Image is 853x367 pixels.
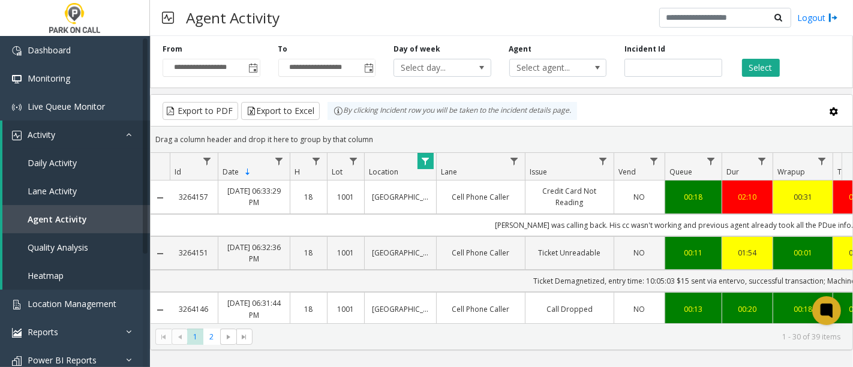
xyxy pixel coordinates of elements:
span: Go to the next page [224,332,233,342]
span: Heatmap [28,270,64,281]
span: Go to the last page [236,329,253,345]
h3: Agent Activity [180,3,286,32]
span: Id [175,167,181,177]
div: Drag a column header and drop it here to group by that column [151,129,852,150]
a: Vend Filter Menu [646,153,662,169]
a: Collapse Details [151,249,170,258]
span: Location [369,167,398,177]
span: Wrapup [777,167,805,177]
span: Select day... [394,59,471,76]
span: Lane Activity [28,185,77,197]
a: 00:31 [780,191,825,203]
a: [GEOGRAPHIC_DATA]/[GEOGRAPHIC_DATA] [372,303,429,315]
a: 00:18 [672,191,714,203]
span: NO [634,248,645,258]
a: Call Dropped [533,303,606,315]
kendo-pager-info: 1 - 30 of 39 items [260,332,840,342]
a: [GEOGRAPHIC_DATA]/[GEOGRAPHIC_DATA] [372,191,429,203]
a: 00:13 [672,303,714,315]
a: 3264151 [177,247,211,258]
a: 1001 [335,303,357,315]
img: 'icon' [12,328,22,338]
span: Live Queue Monitor [28,101,105,112]
span: H [295,167,300,177]
img: 'icon' [12,74,22,84]
a: 00:01 [780,247,825,258]
img: 'icon' [12,131,22,140]
img: infoIcon.svg [334,106,343,116]
a: Dur Filter Menu [754,153,770,169]
a: 01:54 [729,247,765,258]
span: Select agent... [510,59,587,76]
a: NO [621,247,657,258]
a: Daily Activity [2,149,150,177]
a: 02:10 [729,191,765,203]
a: Quality Analysis [2,233,150,261]
span: Toggle popup [247,59,260,76]
a: Queue Filter Menu [703,153,719,169]
a: 00:20 [729,303,765,315]
img: 'icon' [12,103,22,112]
label: Agent [509,44,532,55]
a: 1001 [335,191,357,203]
span: Go to the last page [239,332,249,342]
a: Date Filter Menu [271,153,287,169]
span: Activity [28,129,55,140]
button: Export to PDF [163,102,238,120]
span: NO [634,304,645,314]
a: Collapse Details [151,193,170,203]
a: Cell Phone Caller [444,303,518,315]
label: Day of week [394,44,440,55]
a: Activity [2,121,150,149]
img: pageIcon [162,3,174,32]
label: From [163,44,182,55]
a: NO [621,191,657,203]
a: [DATE] 06:33:29 PM [226,185,283,208]
span: Page 2 [203,329,220,345]
img: 'icon' [12,300,22,309]
label: To [278,44,288,55]
a: Agent Activity [2,205,150,233]
span: Queue [669,167,692,177]
a: Heatmap [2,261,150,290]
span: Toggle popup [362,59,375,76]
a: Wrapup Filter Menu [814,153,830,169]
a: Id Filter Menu [199,153,215,169]
span: NO [634,192,645,202]
a: Credit Card Not Reading [533,185,606,208]
div: Data table [151,153,852,323]
a: 00:11 [672,247,714,258]
img: 'icon' [12,46,22,56]
span: Reports [28,326,58,338]
a: 18 [298,303,320,315]
a: 1001 [335,247,357,258]
a: Ticket Unreadable [533,247,606,258]
a: 3264146 [177,303,211,315]
span: Go to the next page [220,329,236,345]
a: [DATE] 06:31:44 PM [226,297,283,320]
span: Agent Activity [28,213,87,225]
img: 'icon' [12,356,22,366]
a: Lot Filter Menu [346,153,362,169]
a: Cell Phone Caller [444,247,518,258]
span: Sortable [243,167,253,177]
a: H Filter Menu [308,153,325,169]
label: Incident Id [624,44,665,55]
span: Dashboard [28,44,71,56]
a: 00:18 [780,303,825,315]
a: 18 [298,247,320,258]
a: Logout [797,11,838,24]
button: Select [742,59,780,77]
span: Page 1 [187,329,203,345]
span: Vend [618,167,636,177]
img: logout [828,11,838,24]
a: [GEOGRAPHIC_DATA]/[GEOGRAPHIC_DATA] [372,247,429,258]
